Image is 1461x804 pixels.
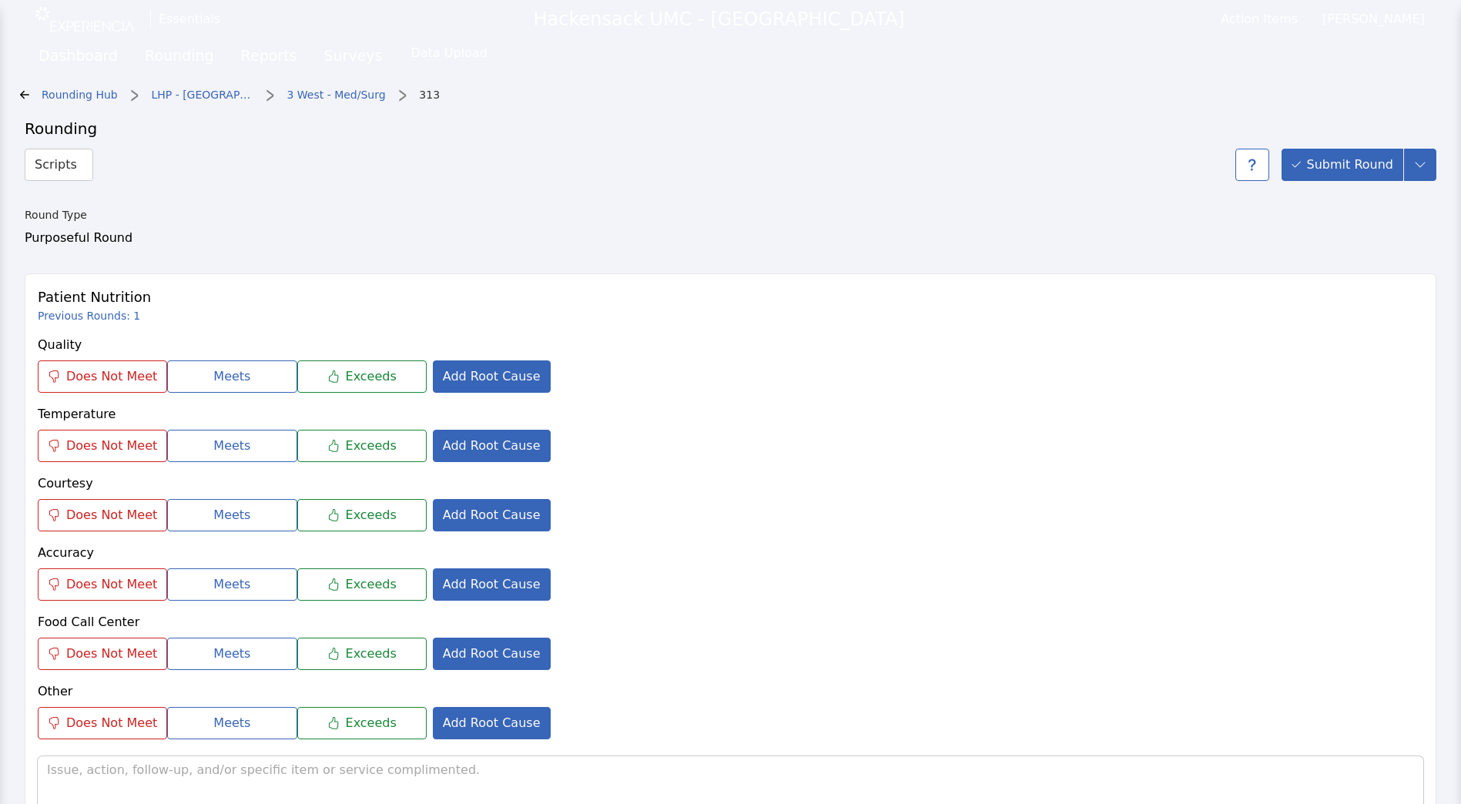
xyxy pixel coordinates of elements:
[226,7,1211,32] p: Hackensack UMC - [GEOGRAPHIC_DATA]
[443,506,541,524] span: Add Root Cause
[38,638,167,670] button: Does Not Meet
[130,79,139,110] span: >
[66,645,157,663] span: Does Not Meet
[433,499,551,531] button: Add Root Cause
[42,87,118,102] a: Rounding Hub
[38,286,1423,308] span: Patient Nutrition
[401,41,496,65] button: Data Upload
[287,87,385,102] a: 3 West - Med/Surg
[150,10,220,28] div: Essentials
[266,79,275,110] span: >
[213,437,250,455] span: Meets
[346,367,397,386] span: Exceeds
[346,645,397,663] span: Exceeds
[38,707,167,739] button: Does Not Meet
[433,707,551,739] button: Add Root Cause
[38,405,1423,424] p: Temperature
[297,638,427,670] button: Exceeds
[167,638,297,670] button: Meets
[66,506,157,524] span: Does Not Meet
[1307,156,1393,174] span: Submit Round
[167,430,297,462] button: Meets
[38,613,1423,631] p: Food Call Center
[38,499,167,531] button: Does Not Meet
[297,360,427,393] button: Exceeds
[66,437,157,455] span: Does Not Meet
[297,707,427,739] button: Exceeds
[213,714,250,732] span: Meets
[419,87,440,102] a: 313
[27,39,129,77] a: Dashboard
[38,336,1423,354] p: Quality
[66,575,157,594] span: Does Not Meet
[38,310,140,322] a: Previous Rounds: 1
[25,206,333,224] label: Round Type
[433,430,551,462] button: Add Root Cause
[38,474,1423,493] p: Courtesy
[66,367,157,386] span: Does Not Meet
[1211,4,1307,35] button: Action Items
[213,645,250,663] span: Meets
[66,714,157,732] span: Does Not Meet
[443,714,541,732] span: Add Root Cause
[398,79,407,110] span: >
[346,506,397,524] span: Exceeds
[38,430,167,462] button: Does Not Meet
[167,499,297,531] button: Meets
[213,575,250,594] span: Meets
[25,230,132,245] span: Purposeful Round
[167,568,297,601] button: Meets
[433,568,551,601] button: Add Root Cause
[38,360,167,393] button: Does Not Meet
[167,360,297,393] button: Meets
[35,156,77,174] span: Scripts
[433,360,551,393] button: Add Root Cause
[346,714,397,732] span: Exceeds
[433,638,551,670] button: Add Root Cause
[133,39,226,77] a: Rounding
[297,430,427,462] button: Exceeds
[443,645,541,663] span: Add Root Cause
[38,568,167,601] button: Does Not Meet
[443,575,541,594] span: Add Root Cause
[25,149,93,181] button: Scripts
[443,367,541,386] span: Add Root Cause
[38,544,1423,562] p: Accuracy
[38,682,1423,701] p: Other
[25,118,1436,139] div: Rounding
[1282,149,1403,181] button: Submit Round
[297,568,427,601] button: Exceeds
[151,87,253,102] a: LHP - [GEOGRAPHIC_DATA]
[1307,4,1434,35] button: [PERSON_NAME]
[213,506,250,524] span: Meets
[346,575,397,594] span: Exceeds
[346,437,397,455] span: Exceeds
[312,39,394,77] a: Surveys
[213,367,250,386] span: Meets
[35,7,134,32] img: experiencia_logo.png
[297,499,427,531] button: Exceeds
[443,437,541,455] span: Add Root Cause
[167,707,297,739] button: Meets
[230,39,309,77] a: Reports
